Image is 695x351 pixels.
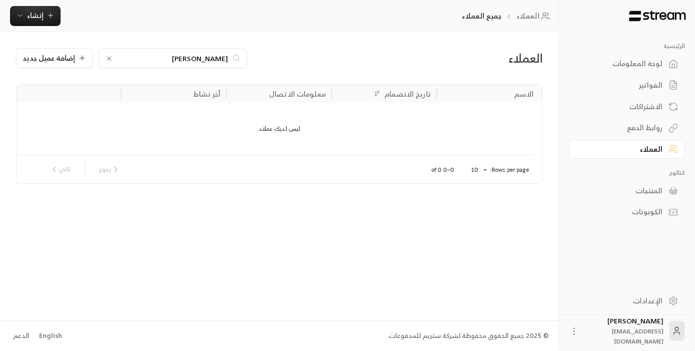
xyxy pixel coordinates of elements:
a: العملاء [517,11,553,21]
div: الاسم [514,88,534,100]
div: لوحة المعلومات [582,59,662,69]
button: Sort [371,88,383,100]
p: كتالوج [569,169,685,177]
div: English [39,331,62,341]
div: الفواتير [582,80,662,90]
a: لوحة المعلومات [569,54,685,74]
div: ليس لديك عملاء. [16,103,542,155]
div: الإعدادات [582,296,662,306]
a: الاشتراكات [569,97,685,116]
input: ابحث باسم العميل أو رقم الهاتف [117,53,228,64]
img: Logo [628,11,687,22]
div: 10 [466,164,490,176]
div: روابط الدفع [582,123,662,133]
a: العملاء [569,140,685,159]
div: © 2025 جميع الحقوق محفوظة لشركة ستريم للمدفوعات. [388,331,549,341]
span: إضافة عميل جديد [23,55,75,62]
p: 0–0 of 0 [431,166,454,174]
div: العملاء [374,50,543,66]
p: جميع العملاء [462,11,502,21]
a: الإعدادات [569,291,685,310]
p: Rows per page: [490,166,529,174]
a: الكوبونات [569,202,685,222]
a: الفواتير [569,76,685,95]
div: تاريخ الانضمام [384,88,431,100]
div: الاشتراكات [582,102,662,112]
div: العملاء [582,144,662,154]
button: إنشاء [10,6,61,26]
span: [EMAIL_ADDRESS][DOMAIN_NAME] [612,326,663,346]
div: معلومات الاتصال [269,88,326,100]
button: إضافة عميل جديد [16,48,93,68]
div: آخر نشاط [193,88,220,100]
a: الدعم [10,327,33,345]
div: [PERSON_NAME] [585,316,663,346]
span: إنشاء [27,9,44,22]
div: المنتجات [582,186,662,196]
p: الرئيسية [569,42,685,50]
a: المنتجات [569,181,685,200]
nav: breadcrumb [462,11,554,21]
a: روابط الدفع [569,118,685,138]
div: الكوبونات [582,207,662,217]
